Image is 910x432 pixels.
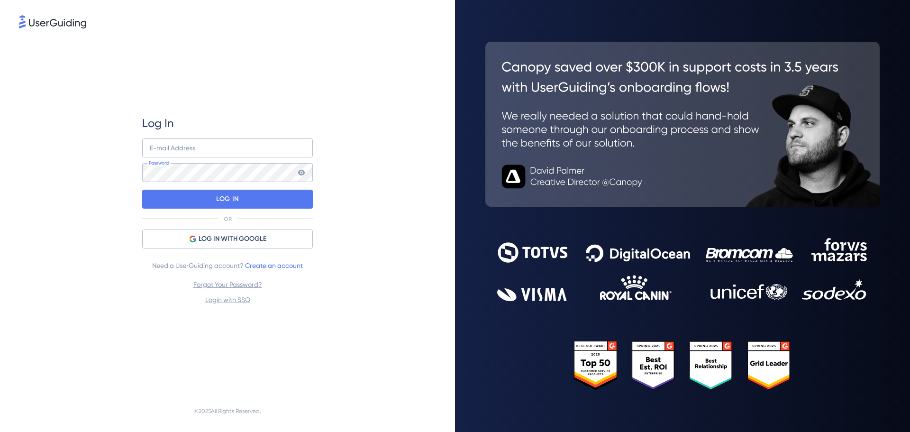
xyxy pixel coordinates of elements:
a: Login with SSO [205,296,250,303]
span: Need a UserGuiding account? [152,260,303,271]
span: Log In [142,116,174,131]
img: 25303e33045975176eb484905ab012ff.svg [574,341,791,391]
img: 26c0aa7c25a843aed4baddd2b5e0fa68.svg [485,42,880,207]
img: 8faab4ba6bc7696a72372aa768b0286c.svg [19,15,86,28]
a: Create an account [245,262,303,269]
span: © 2025 All Rights Reserved. [194,405,261,417]
img: 9302ce2ac39453076f5bc0f2f2ca889b.svg [497,238,868,301]
p: LOG IN [216,192,238,207]
a: Forgot Your Password? [193,281,262,288]
input: example@company.com [142,138,313,157]
p: OR [224,215,232,223]
span: LOG IN WITH GOOGLE [199,233,266,245]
